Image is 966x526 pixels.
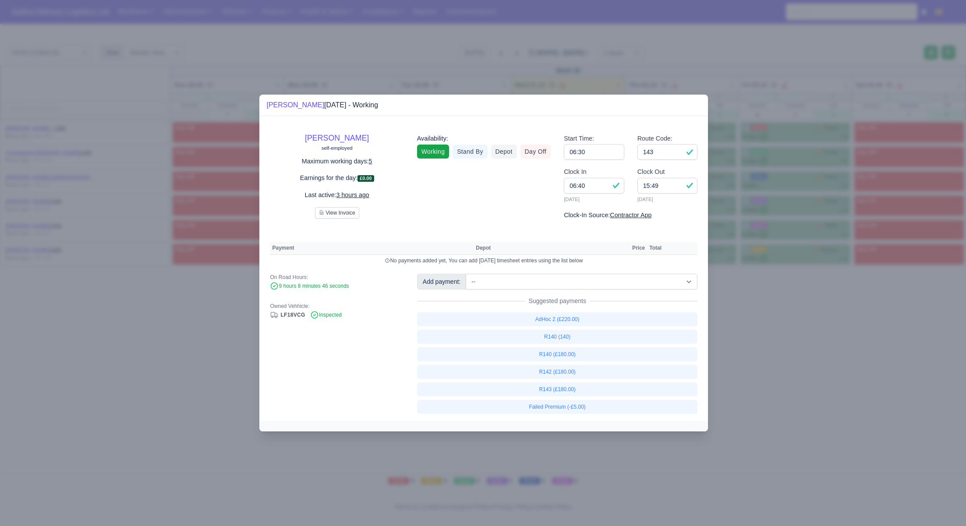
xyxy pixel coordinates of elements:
a: [PERSON_NAME] [266,101,324,109]
a: [PERSON_NAME] [305,134,369,142]
iframe: Chat Widget [922,484,966,526]
div: Owned Vehhicle: [270,303,403,310]
th: Payment [270,242,474,255]
a: Failed Premium (-£5.00) [417,400,698,414]
div: On Road Hours: [270,274,403,281]
p: Earnings for the day: [270,173,403,183]
div: Add payment: [417,274,466,289]
small: self-employed [322,145,353,151]
th: Total [647,242,664,255]
u: 3 hours ago [336,191,369,198]
label: Route Code: [637,134,672,144]
a: R140 (140) [417,330,698,344]
div: 9 hours 8 minutes 46 seconds [270,282,403,290]
small: [DATE] [564,195,624,203]
small: [DATE] [637,195,698,203]
label: Clock In [564,167,586,177]
a: Stand By [453,145,487,159]
div: Clock-In Source: [564,210,697,220]
td: No payments added yet, You can add [DATE] timesheet entries using the list below [270,255,697,267]
button: View Invoice [315,207,359,219]
u: Contractor App [610,212,651,219]
a: AdHoc 2 (£220.00) [417,312,698,326]
u: 5 [369,158,372,165]
th: Depot [474,242,623,255]
p: Last active: [270,190,403,200]
a: R143 (£180.00) [417,382,698,396]
a: Day Off [520,145,551,159]
a: R142 (£180.00) [417,365,698,379]
div: [DATE] - Working [266,100,378,110]
a: Working [417,145,449,159]
a: R140 (£180.00) [417,347,698,361]
span: Suggested payments [525,297,590,305]
span: £0.00 [357,175,374,182]
a: LF18VCG [270,312,305,318]
label: Clock Out [637,167,665,177]
label: Start Time: [564,134,594,144]
div: Availability: [417,134,551,144]
p: Maximum working days: [270,156,403,166]
th: Price [630,242,647,255]
a: Depot [491,145,517,159]
span: Inspected [310,312,342,318]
